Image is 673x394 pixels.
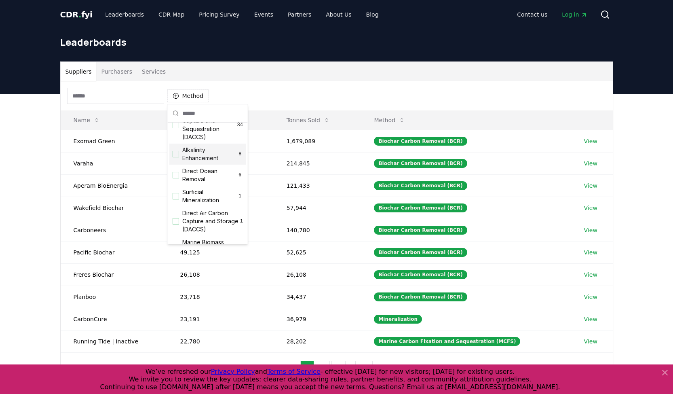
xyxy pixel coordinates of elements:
nav: Main [99,7,385,22]
span: 34 [237,122,243,128]
span: . [78,10,81,19]
td: Running Tide | Inactive [61,330,167,352]
div: Biochar Carbon Removal (BCR) [374,137,467,146]
a: Pricing Survey [192,7,246,22]
td: Wakefield Biochar [61,197,167,219]
span: Direct Ocean Removal [182,167,237,183]
td: 57,944 [274,197,361,219]
span: Marine Biomass Carbon Capture and Sequestration (MBCCS) [182,238,240,271]
span: 6 [237,172,243,178]
td: Aperam BioEnergia [61,174,167,197]
a: Log in [555,7,593,22]
button: 22 [355,361,373,377]
td: Varaha [61,152,167,174]
td: Exomad Green [61,130,167,152]
td: 28,202 [274,330,361,352]
a: Blog [360,7,385,22]
button: Method [367,112,411,128]
td: Planboo [61,286,167,308]
td: 49,125 [167,241,274,263]
button: 2 [316,361,330,377]
div: Marine Carbon Fixation and Sequestration (MCFS) [374,337,520,346]
a: CDR Map [152,7,191,22]
a: Contact us [511,7,554,22]
a: View [584,204,597,212]
a: Leaderboards [99,7,150,22]
nav: Main [511,7,593,22]
td: 26,108 [274,263,361,286]
a: View [584,137,597,145]
td: 121,433 [274,174,361,197]
li: ... [347,364,353,374]
span: Alkalinity Enhancement [182,146,237,162]
td: 1,679,089 [274,130,361,152]
td: 23,718 [167,286,274,308]
button: Name [67,112,106,128]
a: Events [248,7,280,22]
span: 1 [240,218,243,225]
td: 36,979 [274,308,361,330]
a: CDR.fyi [60,9,93,20]
a: View [584,248,597,256]
div: Biochar Carbon Removal (BCR) [374,270,467,279]
td: Pacific Biochar [61,241,167,263]
button: 1 [300,361,314,377]
div: Biochar Carbon Removal (BCR) [374,248,467,257]
a: View [584,293,597,301]
div: Biochar Carbon Removal (BCR) [374,226,467,235]
td: 52,625 [274,241,361,263]
button: Services [137,62,171,81]
span: Direct Air Carbon Capture and Storage (DACCS) [182,209,240,233]
td: 23,191 [167,308,274,330]
div: Biochar Carbon Removal (BCR) [374,159,467,168]
td: Carboneers [61,219,167,241]
span: Direct Air Carbon Capture and Sequestration (DACCS) [182,109,237,141]
a: View [584,159,597,167]
td: 34,437 [274,286,361,308]
a: View [584,315,597,323]
a: About Us [319,7,358,22]
span: 1 [237,193,243,199]
span: Log in [562,11,587,19]
button: next page [374,361,388,377]
div: Biochar Carbon Removal (BCR) [374,203,467,212]
td: 214,845 [274,152,361,174]
div: Biochar Carbon Removal (BCR) [374,181,467,190]
div: Mineralization [374,315,422,324]
td: CarbonCure [61,308,167,330]
td: Freres Biochar [61,263,167,286]
span: CDR fyi [60,10,93,19]
div: Biochar Carbon Removal (BCR) [374,292,467,301]
a: View [584,226,597,234]
button: Purchasers [96,62,137,81]
button: Tonnes Sold [280,112,336,128]
td: 22,780 [167,330,274,352]
button: Method [167,89,209,102]
td: 26,108 [167,263,274,286]
a: Partners [281,7,318,22]
a: View [584,271,597,279]
td: 140,780 [274,219,361,241]
h1: Leaderboards [60,36,613,49]
span: 8 [237,151,243,157]
a: View [584,337,597,345]
span: Surficial Mineralization [182,188,237,204]
button: Suppliers [61,62,97,81]
button: 3 [331,361,346,377]
a: View [584,182,597,190]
